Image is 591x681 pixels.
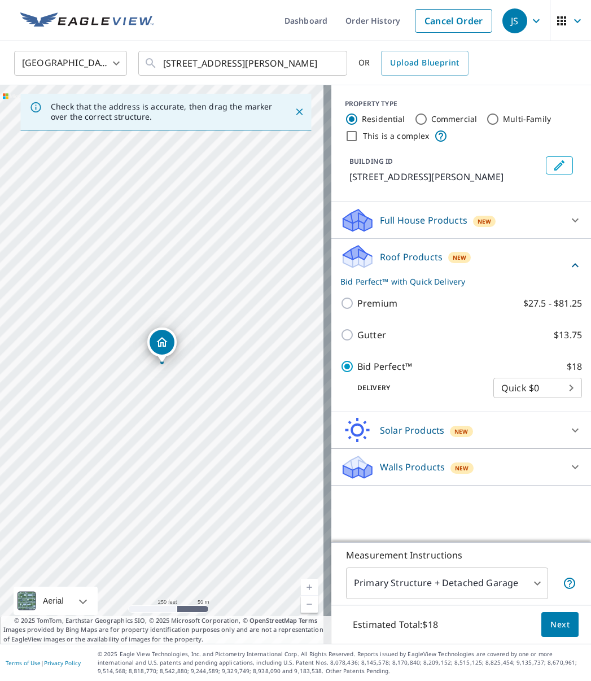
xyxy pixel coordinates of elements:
[478,217,491,226] span: New
[554,328,582,342] p: $13.75
[358,51,469,76] div: OR
[345,99,577,109] div: PROPERTY TYPE
[502,8,527,33] div: JS
[163,47,324,79] input: Search by address or latitude-longitude
[349,156,393,166] p: BUILDING ID
[357,328,386,342] p: Gutter
[249,616,297,625] a: OpenStreetMap
[550,618,570,632] span: Next
[51,102,274,122] p: Check that the address is accurate, then drag the marker over the correct structure.
[363,130,430,142] label: This is a complex
[453,253,466,262] span: New
[455,464,469,473] span: New
[380,250,443,264] p: Roof Products
[6,659,41,667] a: Terms of Use
[340,383,493,393] p: Delivery
[40,587,67,615] div: Aerial
[546,156,573,174] button: Edit building 1
[381,51,468,76] a: Upload Blueprint
[541,612,579,638] button: Next
[14,616,317,626] span: © 2025 TomTom, Earthstar Geographics SIO, © 2025 Microsoft Corporation, ©
[503,114,551,125] label: Multi-Family
[431,114,478,125] label: Commercial
[357,360,412,373] p: Bid Perfect™
[390,56,459,70] span: Upload Blueprint
[6,660,81,666] p: |
[14,47,127,79] div: [GEOGRAPHIC_DATA]
[346,548,576,562] p: Measurement Instructions
[344,612,447,637] p: Estimated Total: $18
[292,104,307,119] button: Close
[301,596,318,613] a: Current Level 17, Zoom Out
[346,567,548,599] div: Primary Structure + Detached Garage
[454,427,468,436] span: New
[20,12,154,29] img: EV Logo
[340,453,582,481] div: Walls ProductsNew
[98,650,585,675] p: © 2025 Eagle View Technologies, Inc. and Pictometry International Corp. All Rights Reserved. Repo...
[362,114,405,125] label: Residential
[340,276,568,287] p: Bid Perfect™ with Quick Delivery
[523,296,582,310] p: $27.5 - $81.25
[340,417,582,444] div: Solar ProductsNew
[567,360,582,373] p: $18
[415,9,492,33] a: Cancel Order
[493,372,582,404] div: Quick $0
[380,424,444,437] p: Solar Products
[340,243,582,287] div: Roof ProductsNewBid Perfect™ with Quick Delivery
[299,616,317,625] a: Terms
[380,213,467,227] p: Full House Products
[380,460,445,474] p: Walls Products
[14,587,98,615] div: Aerial
[44,659,81,667] a: Privacy Policy
[340,207,582,234] div: Full House ProductsNew
[563,577,576,590] span: Your report will include the primary structure and a detached garage if one exists.
[349,170,541,184] p: [STREET_ADDRESS][PERSON_NAME]
[301,579,318,596] a: Current Level 17, Zoom In
[147,328,177,363] div: Dropped pin, building 1, Residential property, 162 Locke Heights Rd Bangor, PA 18013
[357,296,397,310] p: Premium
